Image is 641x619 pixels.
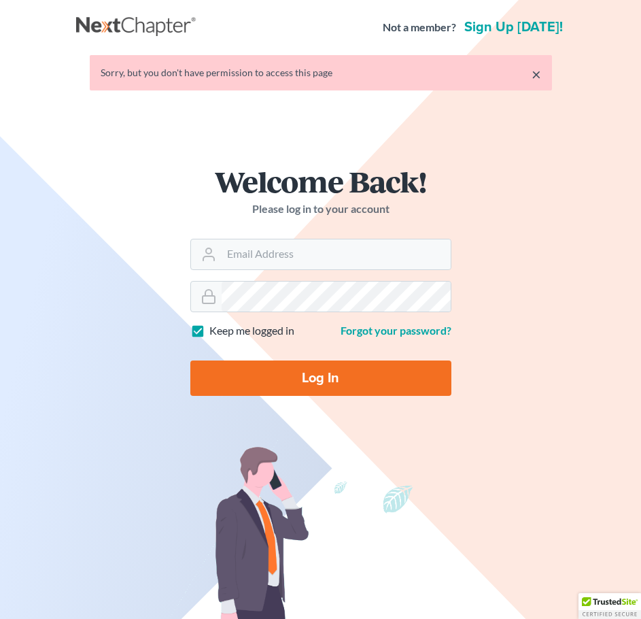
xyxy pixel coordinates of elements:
[190,361,451,396] input: Log In
[190,167,451,196] h1: Welcome Back!
[383,20,456,35] strong: Not a member?
[222,239,451,269] input: Email Address
[578,593,641,619] div: TrustedSite Certified
[101,66,541,80] div: Sorry, but you don't have permission to access this page
[462,20,566,34] a: Sign up [DATE]!
[341,324,451,337] a: Forgot your password?
[209,323,294,339] label: Keep me logged in
[190,201,451,217] p: Please log in to your account
[532,66,541,82] a: ×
